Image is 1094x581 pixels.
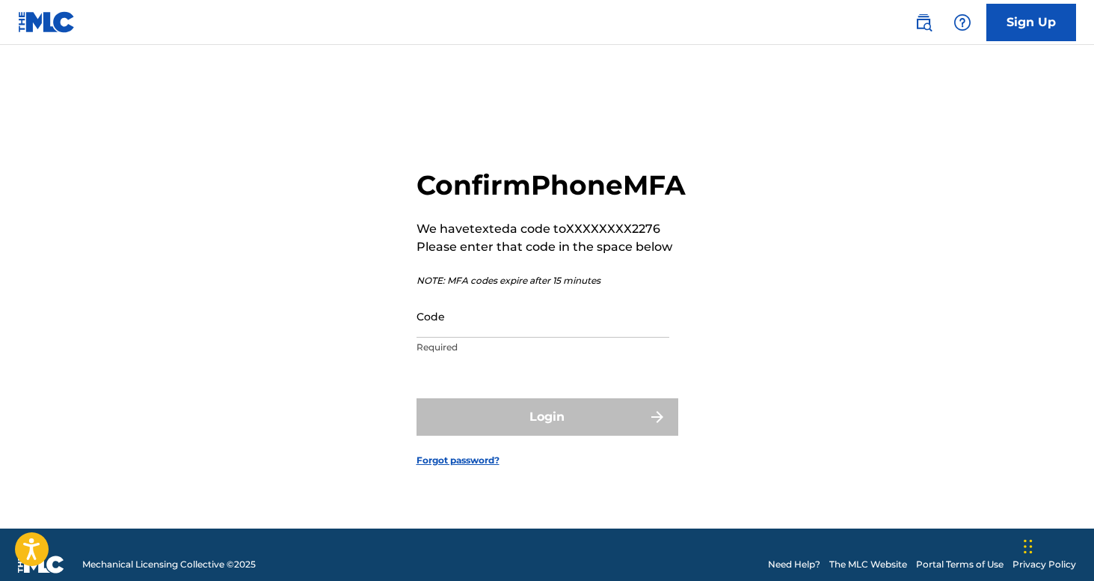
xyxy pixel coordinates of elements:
[916,558,1004,571] a: Portal Terms of Use
[18,11,76,33] img: MLC Logo
[768,558,820,571] a: Need Help?
[829,558,907,571] a: The MLC Website
[18,556,64,574] img: logo
[909,7,938,37] a: Public Search
[953,13,971,31] img: help
[417,274,686,288] p: NOTE: MFA codes expire after 15 minutes
[417,341,669,354] p: Required
[915,13,932,31] img: search
[82,558,256,571] span: Mechanical Licensing Collective © 2025
[1012,558,1076,571] a: Privacy Policy
[417,168,686,202] h2: Confirm Phone MFA
[417,220,686,238] p: We have texted a code to XXXXXXXX2276
[1019,509,1094,581] iframe: Chat Widget
[986,4,1076,41] a: Sign Up
[1024,524,1033,569] div: Drag
[417,454,500,467] a: Forgot password?
[417,238,686,256] p: Please enter that code in the space below
[947,7,977,37] div: Help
